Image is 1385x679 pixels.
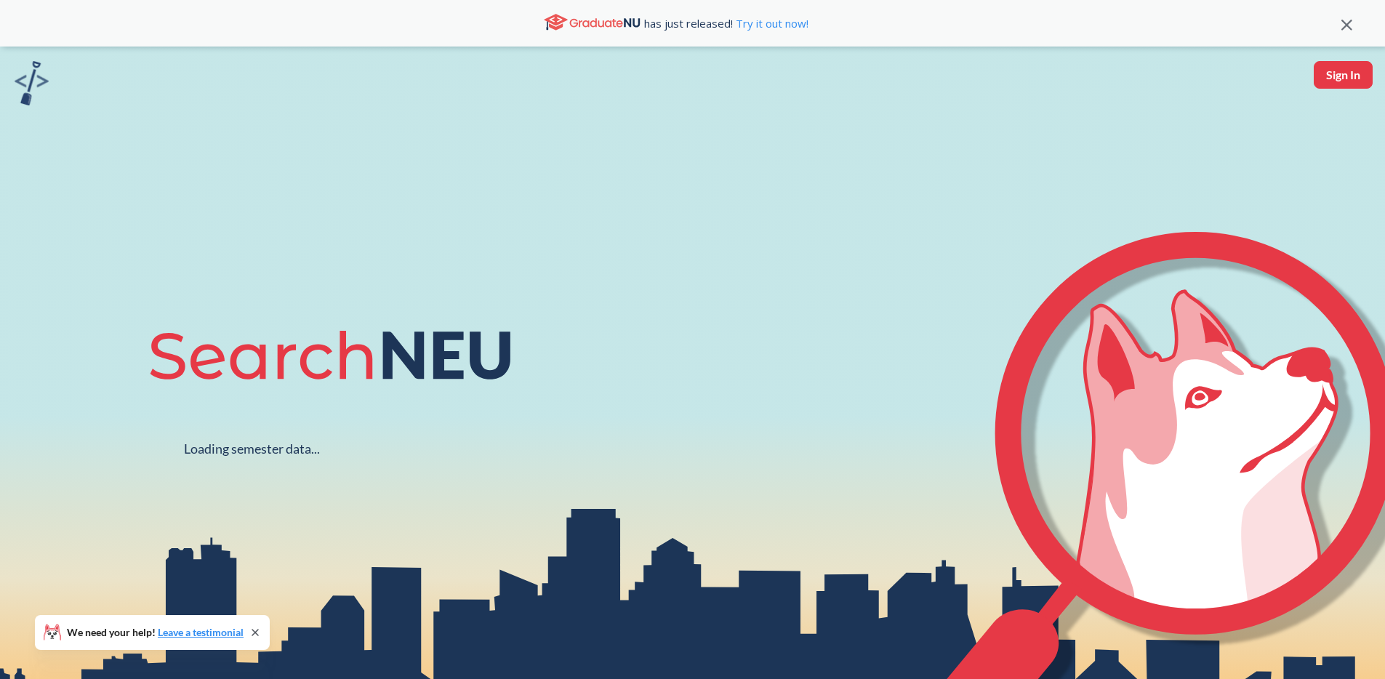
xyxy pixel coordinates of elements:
img: sandbox logo [15,61,49,105]
button: Sign In [1314,61,1373,89]
span: has just released! [644,15,808,31]
a: Try it out now! [733,16,808,31]
a: sandbox logo [15,61,49,110]
a: Leave a testimonial [158,626,244,638]
span: We need your help! [67,627,244,638]
div: Loading semester data... [184,441,320,457]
